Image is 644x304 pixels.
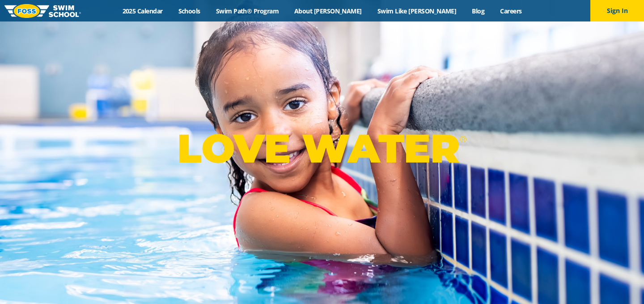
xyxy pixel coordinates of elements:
[114,7,170,15] a: 2025 Calendar
[464,7,492,15] a: Blog
[208,7,286,15] a: Swim Path® Program
[177,124,466,172] p: LOVE WATER
[459,133,466,145] sup: ®
[369,7,464,15] a: Swim Like [PERSON_NAME]
[287,7,370,15] a: About [PERSON_NAME]
[492,7,530,15] a: Careers
[170,7,208,15] a: Schools
[4,4,81,18] img: FOSS Swim School Logo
